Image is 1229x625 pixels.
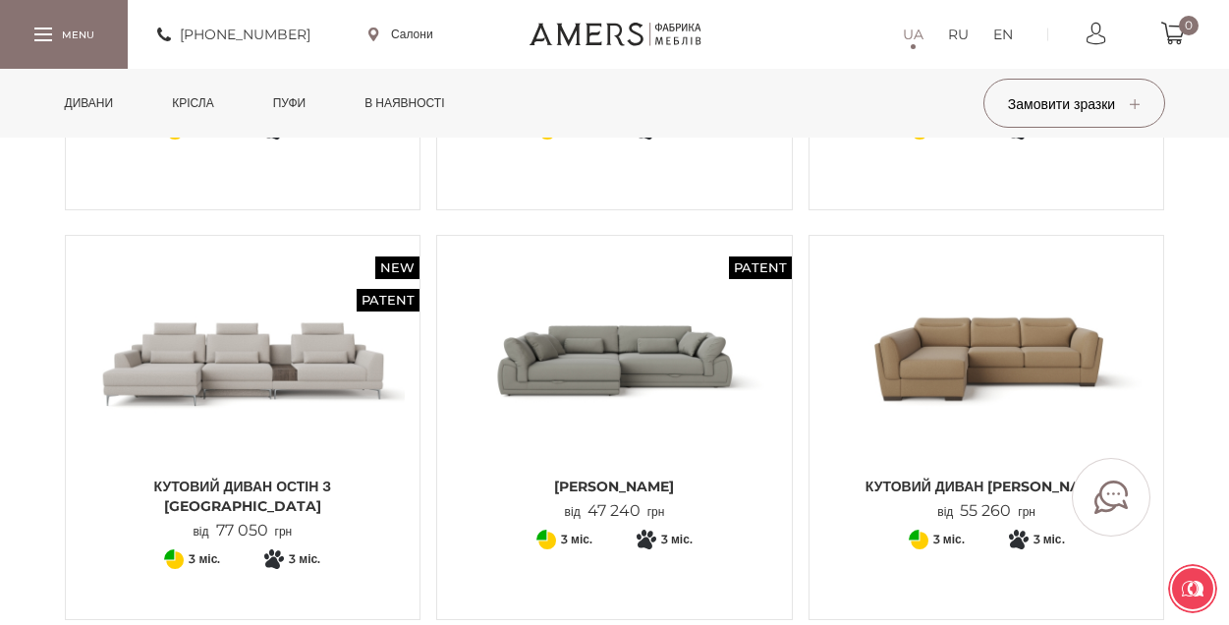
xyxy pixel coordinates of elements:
[948,23,969,46] a: RU
[157,69,228,138] a: Крісла
[81,251,406,540] a: New Patent Кутовий диван ОСТІН з тумбою Кутовий диван ОСТІН з тумбою Кутовий диван ОСТІН з [GEOGR...
[1033,528,1065,551] span: 3 міс.
[357,289,419,312] span: Patent
[375,256,419,279] span: New
[983,79,1165,128] button: Замовити зразки
[729,256,792,279] span: Patent
[50,69,129,138] a: Дивани
[824,477,1149,496] span: Кутовий диван [PERSON_NAME]
[193,522,292,540] p: від грн
[209,521,275,540] span: 77 050
[561,528,592,551] span: 3 міс.
[368,26,433,43] a: Салони
[157,23,310,46] a: [PHONE_NUMBER]
[581,501,647,520] span: 47 240
[953,501,1018,520] span: 55 260
[452,477,777,496] span: [PERSON_NAME]
[824,251,1149,521] a: Кутовий диван Софія Кутовий диван Софія Кутовий диван [PERSON_NAME] від55 260грн
[350,69,459,138] a: в наявності
[452,251,777,521] a: Patent Кутовий Диван ДЖЕММА Кутовий Диван ДЖЕММА [PERSON_NAME] від47 240грн
[933,528,965,551] span: 3 міс.
[189,547,220,571] span: 3 міс.
[289,547,320,571] span: 3 міс.
[81,477,406,516] span: Кутовий диван ОСТІН з [GEOGRAPHIC_DATA]
[937,502,1035,521] p: від грн
[661,528,693,551] span: 3 міс.
[565,502,665,521] p: від грн
[1008,95,1140,113] span: Замовити зразки
[993,23,1013,46] a: EN
[1179,16,1199,35] span: 0
[258,69,321,138] a: Пуфи
[903,23,923,46] a: UA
